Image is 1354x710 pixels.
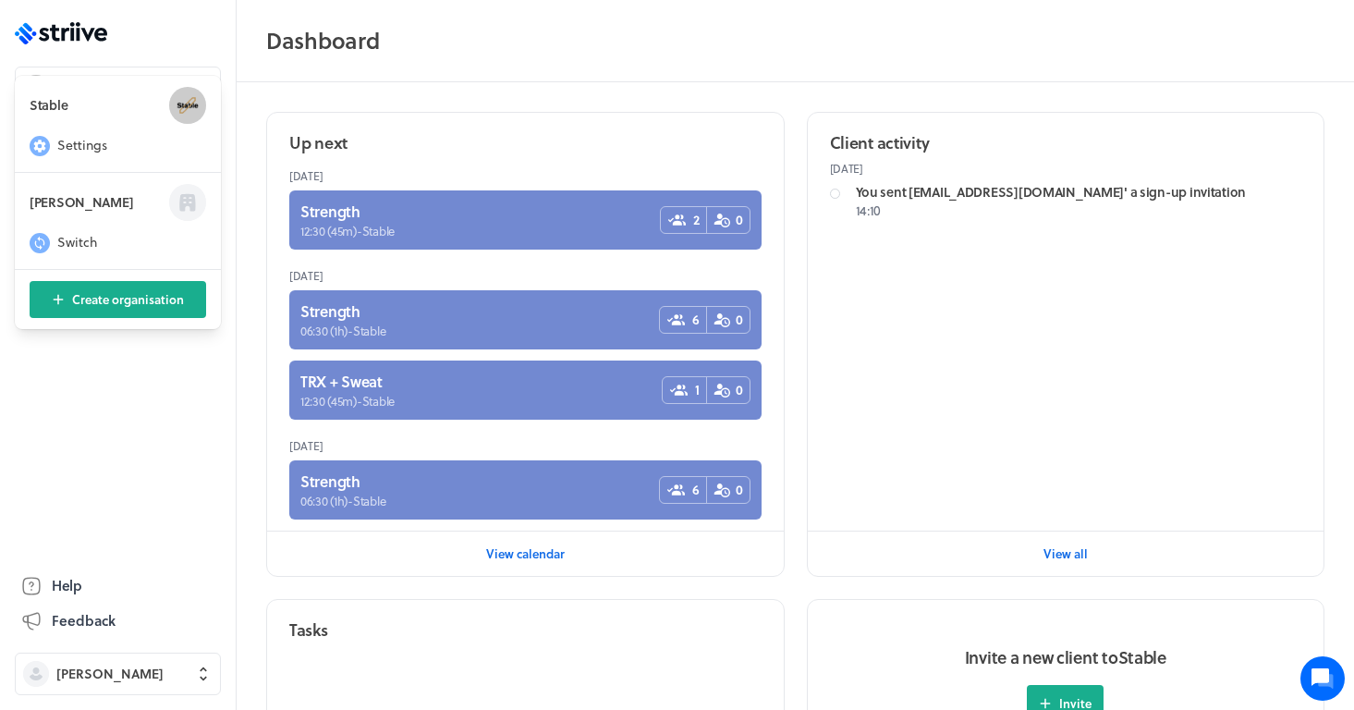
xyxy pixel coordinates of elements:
[289,131,348,154] h2: Up next
[266,22,1324,59] h2: Dashboard
[28,123,342,182] h2: We're here to help. Ask us anything!
[736,381,743,399] span: 0
[289,618,328,642] h2: Tasks
[486,535,565,572] button: View calendar
[289,431,762,460] header: [DATE]
[169,87,206,124] img: Stable
[1043,535,1088,572] button: View all
[30,281,206,318] button: Create organisation
[830,161,1302,176] p: [DATE]
[692,481,700,499] span: 6
[30,193,154,212] h3: [PERSON_NAME]
[119,226,222,241] span: New conversation
[72,291,184,308] span: Create organisation
[692,311,700,329] span: 6
[736,481,743,499] span: 0
[57,136,107,154] span: Settings
[830,131,930,154] h2: Client activity
[1300,656,1345,701] iframe: gist-messenger-bubble-iframe
[54,318,330,355] input: Search articles
[736,311,743,329] span: 0
[856,183,1302,202] div: You sent [EMAIL_ADDRESS][DOMAIN_NAME]' a sign-up invitation
[22,228,213,258] button: Switch
[486,545,565,562] span: View calendar
[693,211,700,229] span: 2
[28,90,342,119] h1: Hi [PERSON_NAME]
[57,233,97,251] span: Switch
[25,288,345,310] p: Find an answer quickly
[22,131,213,161] button: Settings
[29,215,341,252] button: New conversation
[736,211,743,229] span: 0
[695,381,700,399] span: 1
[856,202,1302,220] p: 14:10
[289,261,762,290] header: [DATE]
[289,161,762,190] header: [DATE]
[1043,545,1088,562] span: View all
[30,96,154,115] h3: Stable
[965,644,1166,670] h2: Invite a new client to Stable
